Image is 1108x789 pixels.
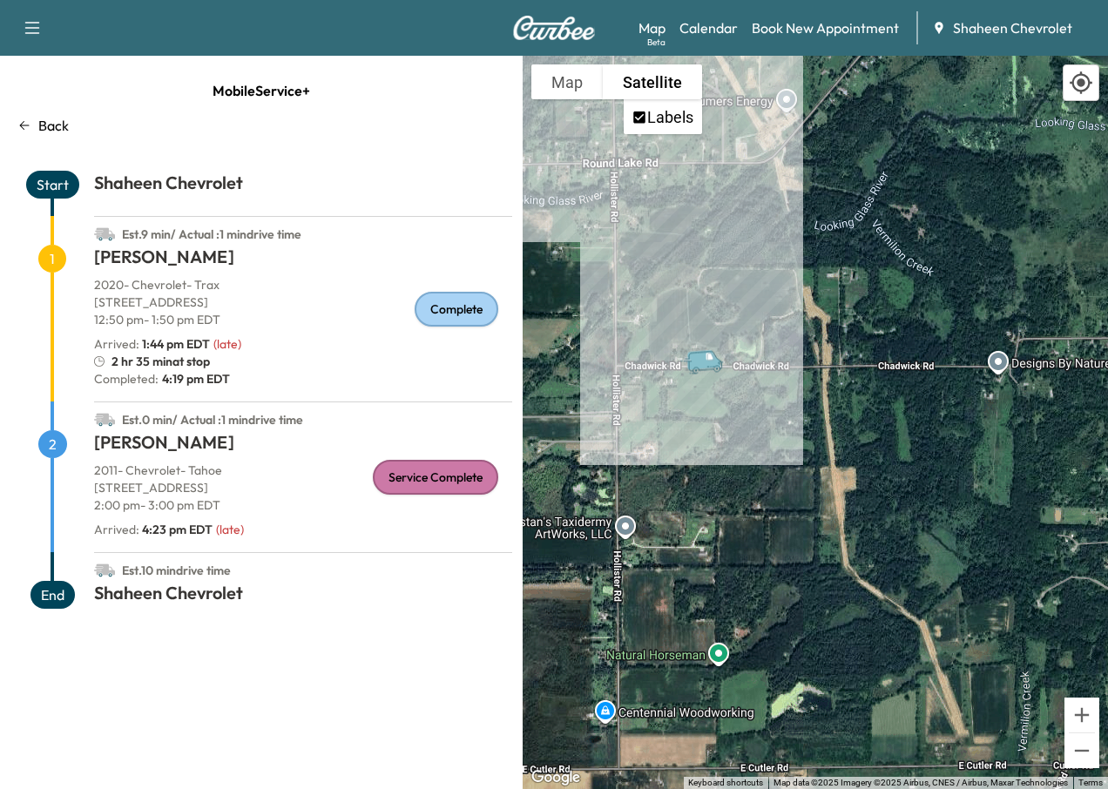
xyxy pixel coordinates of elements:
button: Keyboard shortcuts [688,777,763,789]
img: Curbee Logo [512,16,596,40]
a: Calendar [679,17,738,38]
button: Zoom in [1064,698,1099,732]
div: Beta [647,36,665,49]
p: 12:50 pm - 1:50 pm EDT [94,311,512,328]
span: 2 [38,430,67,458]
span: 4:23 pm EDT [142,522,213,537]
p: [STREET_ADDRESS] [94,293,512,311]
gmp-advanced-marker: Van [679,331,740,361]
p: Arrived : [94,335,210,353]
li: Labels [625,101,700,132]
a: Book New Appointment [752,17,899,38]
span: Est. 9 min / Actual : 1 min drive time [122,226,301,242]
p: 2:00 pm - 3:00 pm EDT [94,496,512,514]
h1: Shaheen Chevrolet [94,171,512,202]
span: ( late ) [213,336,241,352]
span: 1 [38,245,66,273]
ul: Show satellite imagery [624,99,702,134]
p: [STREET_ADDRESS] [94,479,512,496]
span: Map data ©2025 Imagery ©2025 Airbus, CNES / Airbus, Maxar Technologies [774,778,1068,787]
a: Open this area in Google Maps (opens a new window) [527,766,584,789]
div: Recenter map [1063,64,1099,101]
p: Arrived : [94,521,213,538]
span: Est. 0 min / Actual : 1 min drive time [122,412,303,428]
span: 2 hr 35 min at stop [111,353,210,370]
h1: [PERSON_NAME] [94,245,512,276]
p: 2011 - Chevrolet - Tahoe [94,462,512,479]
a: MapBeta [638,17,665,38]
a: Terms (opens in new tab) [1078,778,1103,787]
span: End [30,581,75,609]
span: 4:19 pm EDT [159,370,230,388]
img: Google [527,766,584,789]
span: Shaheen Chevrolet [953,17,1072,38]
label: Labels [647,108,693,126]
h1: Shaheen Chevrolet [94,581,512,612]
span: Start [26,171,79,199]
span: MobileService+ [213,73,310,108]
span: ( late ) [216,522,244,537]
button: Show street map [531,64,603,99]
button: Zoom out [1064,733,1099,768]
p: Back [38,115,69,136]
button: Show satellite imagery [603,64,702,99]
span: 1:44 pm EDT [142,336,210,352]
div: Complete [415,292,498,327]
p: 2020 - Chevrolet - Trax [94,276,512,293]
h1: [PERSON_NAME] [94,430,512,462]
div: Service Complete [373,460,498,495]
p: Completed: [94,370,512,388]
span: Est. 10 min drive time [122,563,231,578]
